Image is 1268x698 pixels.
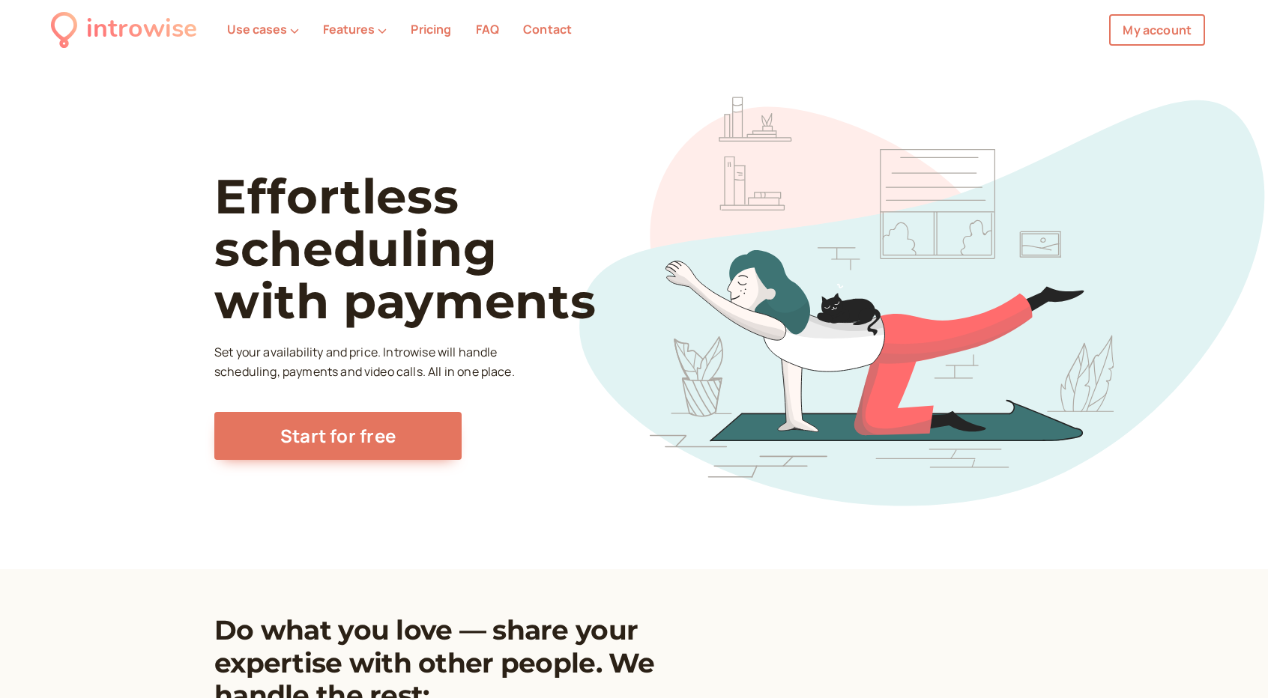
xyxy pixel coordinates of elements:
[1109,14,1205,46] a: My account
[214,170,650,328] h1: Effortless scheduling with payments
[227,22,299,36] button: Use cases
[411,21,451,37] a: Pricing
[214,343,519,382] p: Set your availability and price. Introwise will handle scheduling, payments and video calls. All ...
[214,412,462,460] a: Start for free
[523,21,572,37] a: Contact
[51,9,197,50] a: introwise
[476,21,499,37] a: FAQ
[86,9,197,50] div: introwise
[323,22,387,36] button: Features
